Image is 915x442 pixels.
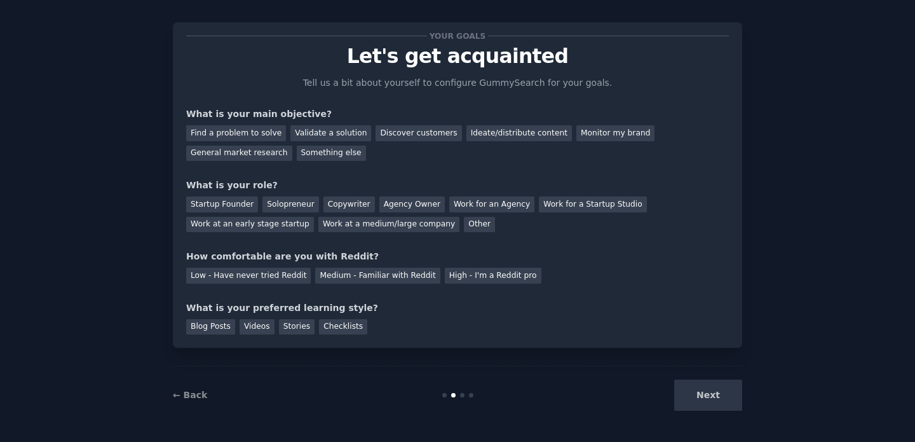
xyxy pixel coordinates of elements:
div: Blog Posts [186,319,235,335]
div: High - I'm a Reddit pro [445,268,541,284]
div: Something else [297,146,366,162]
div: What is your main objective? [186,107,729,121]
p: Tell us a bit about yourself to configure GummySearch for your goals. [297,76,618,90]
div: Work at an early stage startup [186,217,314,233]
div: Discover customers [376,125,461,141]
div: Agency Owner [379,197,445,212]
a: ← Back [173,390,207,400]
span: Your goals [427,29,488,43]
div: Work for an Agency [449,197,534,212]
p: Let's get acquainted [186,45,729,67]
div: Low - Have never tried Reddit [186,268,311,284]
div: What is your preferred learning style? [186,301,729,315]
div: What is your role? [186,179,729,192]
div: Videos [240,319,274,335]
div: Copywriter [323,197,375,212]
div: Other [464,217,495,233]
div: Checklists [319,319,367,335]
div: General market research [186,146,292,162]
div: How comfortable are you with Reddit? [186,250,729,263]
div: Work at a medium/large company [318,217,459,233]
div: Find a problem to solve [186,125,286,141]
div: Work for a Startup Studio [539,197,646,212]
div: Startup Founder [186,197,258,212]
div: Medium - Familiar with Reddit [315,268,440,284]
div: Ideate/distribute content [466,125,572,141]
div: Monitor my brand [576,125,654,141]
div: Solopreneur [262,197,318,212]
div: Validate a solution [290,125,371,141]
div: Stories [279,319,315,335]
